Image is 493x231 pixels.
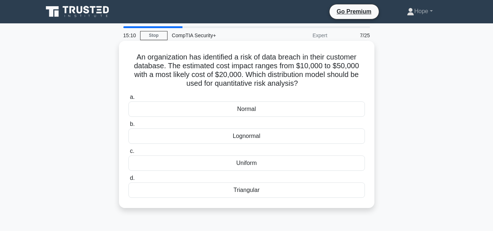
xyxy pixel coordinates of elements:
div: Normal [128,101,365,117]
div: Triangular [128,182,365,198]
a: Hope [389,4,450,19]
a: Go Premium [332,7,376,16]
div: CompTIA Security+ [167,28,268,43]
div: 15:10 [119,28,140,43]
a: Stop [140,31,167,40]
div: 7/25 [332,28,374,43]
h5: An organization has identified a risk of data breach in their customer database. The estimated co... [128,53,366,88]
div: Uniform [128,155,365,171]
span: a. [130,94,135,100]
span: d. [130,175,135,181]
div: Lognormal [128,128,365,144]
div: Expert [268,28,332,43]
span: c. [130,148,134,154]
span: b. [130,121,135,127]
